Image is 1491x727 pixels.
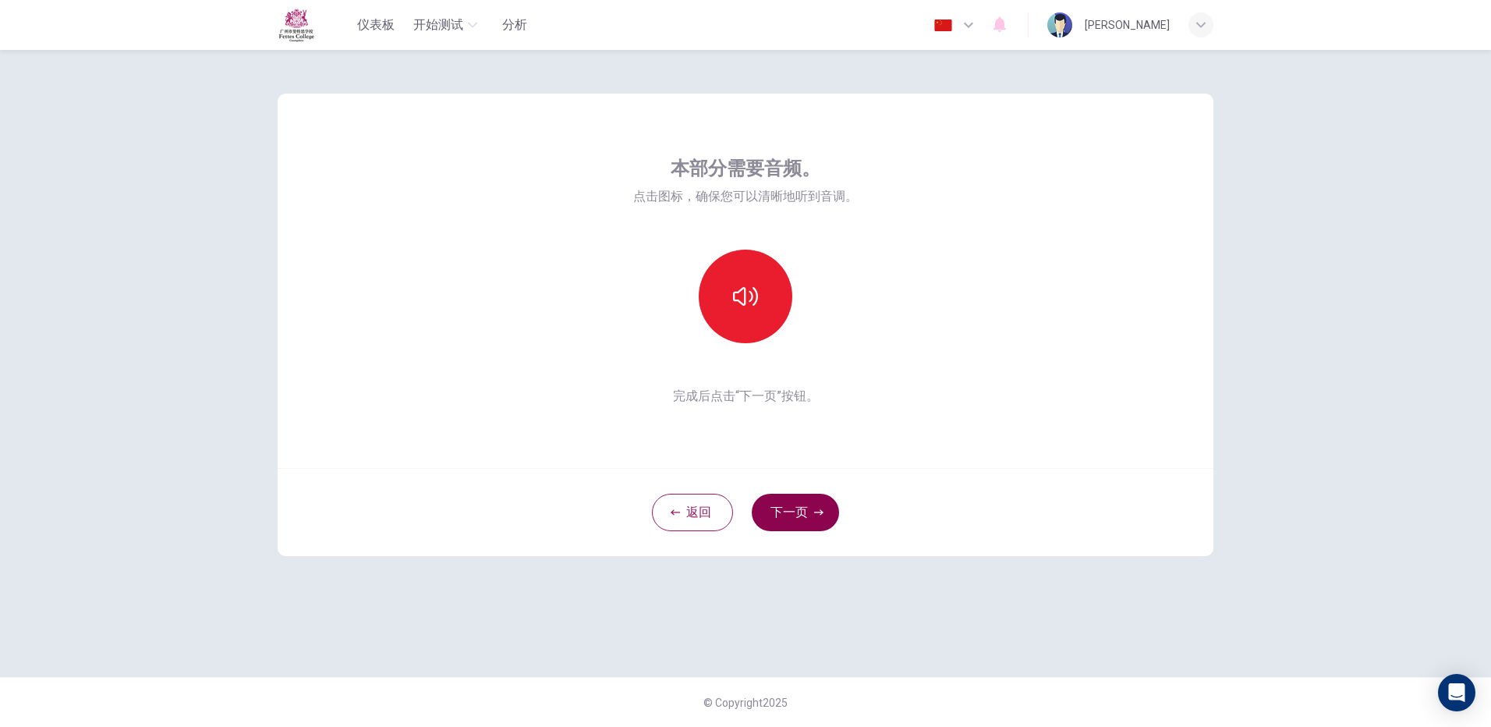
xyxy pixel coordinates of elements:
button: 分析 [490,11,540,39]
span: © Copyright 2025 [703,697,788,709]
span: 完成后点击“下一页”按钮。 [633,387,858,406]
button: 下一页 [752,494,839,531]
button: 仪表板 [351,11,401,39]
img: Fettes logo [278,8,315,42]
a: Fettes logo [278,8,351,42]
button: 返回 [652,494,733,531]
span: 本部分需要音频。 [671,156,820,181]
div: [PERSON_NAME] [1085,16,1170,34]
img: zh [933,20,953,31]
img: Profile picture [1047,12,1072,37]
span: 分析 [502,16,527,34]
button: 开始测试 [407,11,483,39]
span: 仪表板 [357,16,395,34]
div: Open Intercom Messenger [1438,674,1475,711]
span: 开始测试 [413,16,463,34]
span: 点击图标，确保您可以清晰地听到音调。 [633,187,858,206]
